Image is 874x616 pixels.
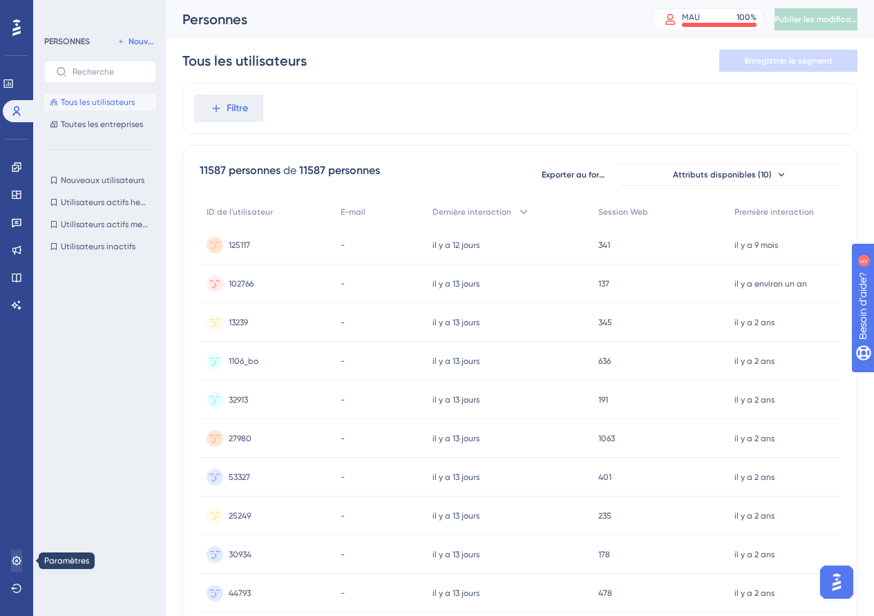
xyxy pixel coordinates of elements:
[734,588,775,598] font: il y a 2 ans
[734,472,775,482] font: il y a 2 ans
[433,550,479,559] font: il y a 13 jours
[200,164,226,177] font: 11587
[598,395,608,405] font: 191
[44,216,156,233] button: Utilisateurs actifs mensuels
[734,356,775,366] font: il y a 2 ans
[673,170,772,180] font: Attributs disponibles (10)
[229,472,250,482] font: 53327
[433,240,479,250] font: il y a 12 jours
[619,164,840,186] button: Attributs disponibles (10)
[542,164,611,186] button: Exporter au format CSV
[598,240,610,250] font: 341
[229,279,254,289] font: 102766
[283,164,296,177] font: de
[341,511,345,521] font: -
[229,550,251,559] font: 30934
[734,318,775,327] font: il y a 2 ans
[61,220,166,229] font: Utilisateurs actifs mensuels
[433,207,511,217] font: Dernière interaction
[229,356,258,366] font: 1106_bo
[598,207,648,217] font: Session Web
[341,472,345,482] font: -
[44,37,90,46] font: PERSONNES
[44,94,156,110] button: Tous les utilisateurs
[182,52,307,69] font: Tous les utilisateurs
[44,172,156,189] button: Nouveaux utilisateurs
[229,395,248,405] font: 32913
[598,434,615,443] font: 1063
[229,511,251,521] font: 25249
[598,588,612,598] font: 478
[682,12,700,22] font: MAU
[734,434,775,443] font: il y a 2 ans
[299,164,325,177] font: 11587
[775,8,857,30] button: Publier les modifications
[433,318,479,327] font: il y a 13 jours
[61,175,144,185] font: Nouveaux utilisateurs
[433,356,479,366] font: il y a 13 jours
[750,12,757,22] font: %
[433,472,479,482] font: il y a 13 jours
[73,67,144,77] input: Recherche
[341,279,345,289] font: -
[229,588,251,598] font: 44793
[737,12,750,22] font: 100
[598,550,610,559] font: 178
[542,170,634,180] font: Exporter au format CSV
[341,395,345,405] font: -
[598,511,611,521] font: 235
[341,207,365,217] font: E-mail
[598,318,612,327] font: 345
[194,95,263,122] button: Filtre
[734,511,775,521] font: il y a 2 ans
[433,511,479,521] font: il y a 13 jours
[341,240,345,250] font: -
[775,15,871,24] font: Publier les modifications
[734,550,775,559] font: il y a 2 ans
[182,11,247,28] font: Personnes
[598,279,609,289] font: 137
[229,434,251,443] font: 27980
[734,395,775,405] font: il y a 2 ans
[341,318,345,327] font: -
[61,198,193,207] font: Utilisateurs actifs hebdomadaires
[61,119,143,129] font: Toutes les entreprises
[734,207,814,217] font: Première interaction
[734,240,778,250] font: il y a 9 mois
[598,356,611,366] font: 636
[328,164,380,177] font: personnes
[44,116,156,133] button: Toutes les entreprises
[433,279,479,289] font: il y a 13 jours
[44,194,156,211] button: Utilisateurs actifs hebdomadaires
[734,279,807,289] font: il y a environ un an
[341,434,345,443] font: -
[816,561,857,603] iframe: Lanceur d'assistant d'IA UserGuiding
[207,207,273,217] font: ID de l'utilisateur
[341,588,345,598] font: -
[229,240,250,250] font: 125117
[61,242,135,251] font: Utilisateurs inactifs
[745,56,833,66] font: Enregistrer le segment
[341,550,345,559] font: -
[109,8,113,16] font: 5
[433,434,479,443] font: il y a 13 jours
[117,33,156,50] button: Nouveau
[598,472,611,482] font: 401
[229,164,281,177] font: personnes
[32,6,100,17] font: Besoin d'aide?
[44,238,156,255] button: Utilisateurs inactifs
[433,588,479,598] font: il y a 13 jours
[61,97,135,107] font: Tous les utilisateurs
[433,395,479,405] font: il y a 13 jours
[227,102,248,114] font: Filtre
[229,318,248,327] font: 13239
[129,37,163,46] font: Nouveau
[719,50,857,72] button: Enregistrer le segment
[341,356,345,366] font: -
